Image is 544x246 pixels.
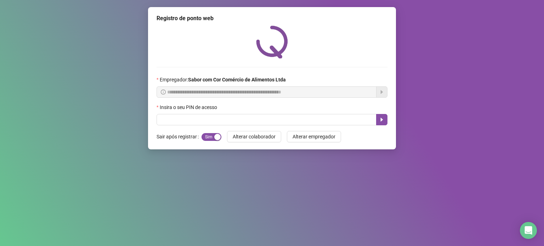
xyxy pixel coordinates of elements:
span: Empregador : [160,76,286,84]
span: caret-right [379,117,385,122]
img: QRPoint [256,25,288,58]
span: Alterar colaborador [233,133,276,141]
label: Sair após registrar [157,131,202,142]
button: Alterar colaborador [227,131,281,142]
span: info-circle [161,90,166,95]
button: Alterar empregador [287,131,341,142]
strong: Sabor com Cor Comércio de Alimentos Ltda [188,77,286,82]
div: Registro de ponto web [157,14,387,23]
div: Open Intercom Messenger [520,222,537,239]
span: Alterar empregador [293,133,335,141]
label: Insira o seu PIN de acesso [157,103,222,111]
